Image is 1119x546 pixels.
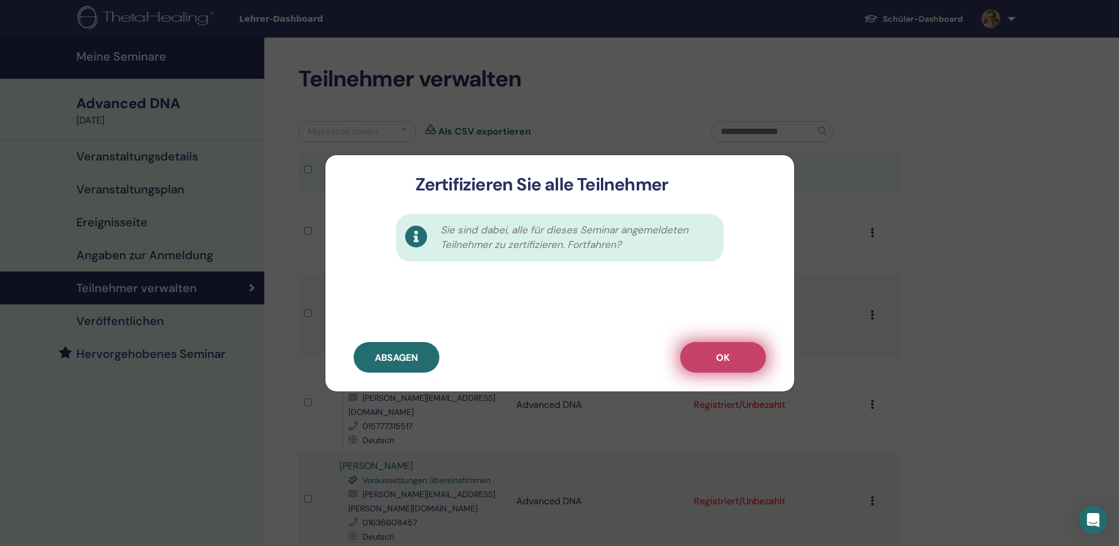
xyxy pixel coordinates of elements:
span: OK [716,351,730,364]
button: OK [680,342,766,373]
h3: Zertifizieren Sie alle Teilnehmer [344,174,740,195]
button: Absagen [354,342,439,373]
div: Open Intercom Messenger [1079,506,1107,534]
span: Absagen [375,351,418,364]
span: Sie sind dabei, alle für dieses Seminar angemeldeten Teilnehmer zu zertifizieren. Fortfahren? [441,223,711,253]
